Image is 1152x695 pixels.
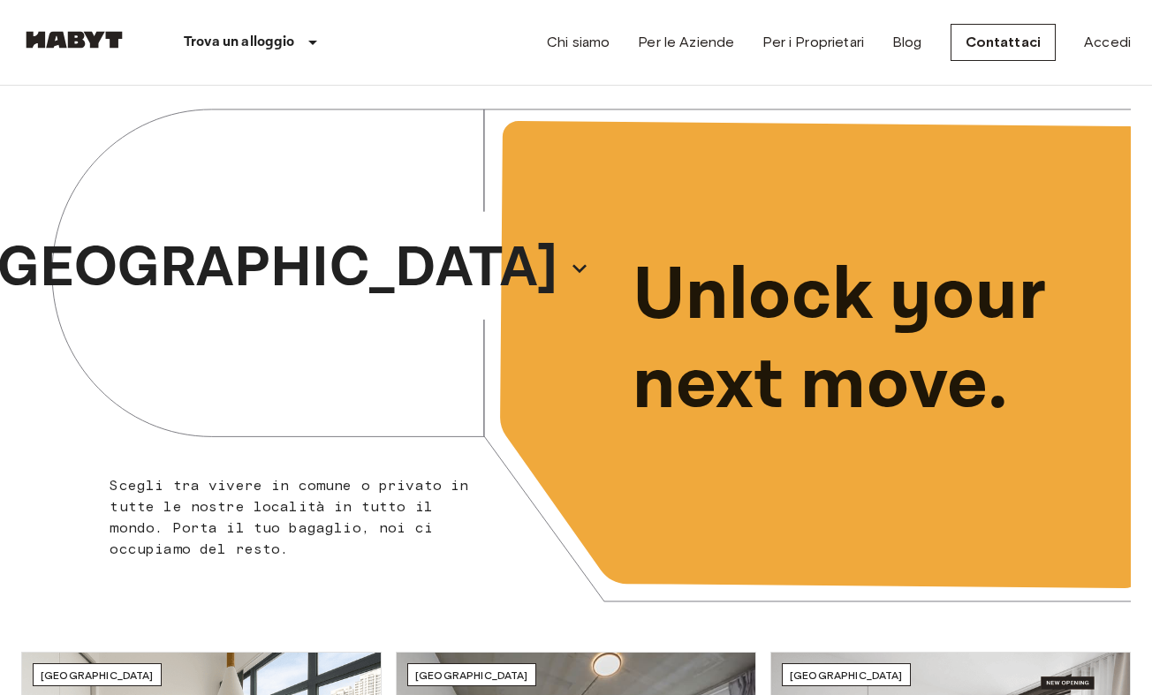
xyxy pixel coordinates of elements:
[633,252,1103,430] p: Unlock your next move.
[638,32,734,53] a: Per le Aziende
[790,669,903,682] span: [GEOGRAPHIC_DATA]
[1084,32,1131,53] a: Accedi
[110,475,475,560] p: Scegli tra vivere in comune o privato in tutte le nostre località in tutto il mondo. Porta il tuo...
[415,669,528,682] span: [GEOGRAPHIC_DATA]
[184,32,295,53] p: Trova un alloggio
[41,669,154,682] span: [GEOGRAPHIC_DATA]
[892,32,922,53] a: Blog
[21,31,127,49] img: Habyt
[762,32,864,53] a: Per i Proprietari
[951,24,1057,61] a: Contattaci
[547,32,610,53] a: Chi siamo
